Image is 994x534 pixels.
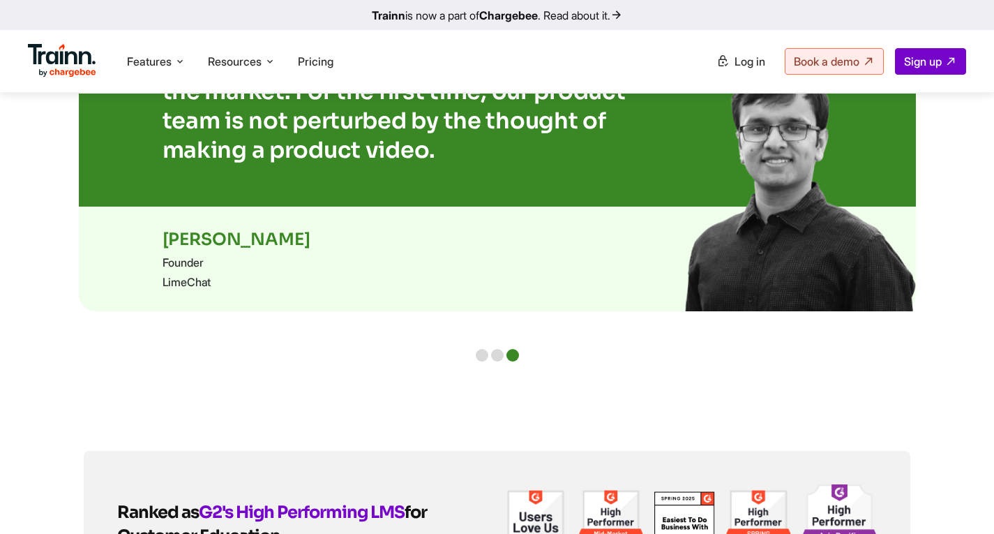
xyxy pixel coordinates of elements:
[735,54,765,68] span: Log in
[708,49,774,74] a: Log in
[479,8,538,22] b: Chargebee
[794,54,859,68] span: Book a demo
[127,54,172,69] span: Features
[208,54,262,69] span: Resources
[163,275,832,289] p: LimeChat
[28,44,96,77] img: Trainn Logo
[199,502,405,523] a: G2's High Performing LMS
[372,8,405,22] b: Trainn
[904,54,942,68] span: Sign up
[685,60,916,311] img: Trainn | customer education | video creation
[163,229,832,250] p: [PERSON_NAME]
[298,54,333,68] a: Pricing
[895,48,966,75] a: Sign up
[163,255,832,269] p: Founder
[785,48,884,75] a: Book a demo
[924,467,994,534] iframe: Chat Widget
